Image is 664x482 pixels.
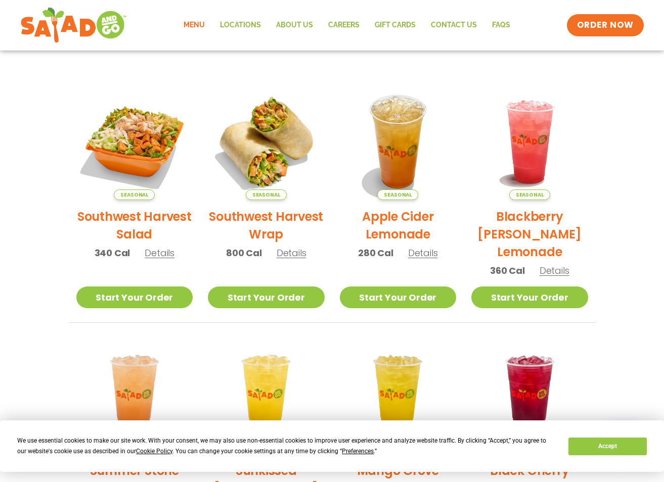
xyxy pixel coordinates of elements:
[208,338,325,455] img: Product photo for Sunkissed Yuzu Lemonade
[145,247,174,259] span: Details
[423,14,484,37] a: Contact Us
[212,14,269,37] a: Locations
[577,19,634,31] span: ORDER NOW
[208,286,325,308] a: Start Your Order
[568,438,646,455] button: Accept
[540,264,569,277] span: Details
[95,246,130,260] span: 340 Cal
[340,208,457,243] h2: Apple Cider Lemonade
[114,189,155,200] span: Seasonal
[471,83,588,200] img: Product photo for Blackberry Bramble Lemonade
[358,246,393,260] span: 280 Cal
[136,448,172,455] span: Cookie Policy
[176,14,518,37] nav: Menu
[471,338,588,455] img: Product photo for Black Cherry Orchard Lemonade
[226,246,262,260] span: 800 Cal
[340,286,457,308] a: Start Your Order
[321,14,367,37] a: Careers
[509,189,550,200] span: Seasonal
[342,448,374,455] span: Preferences
[484,14,518,37] a: FAQs
[208,208,325,243] h2: Southwest Harvest Wrap
[269,14,321,37] a: About Us
[408,247,438,259] span: Details
[340,83,457,200] img: Product photo for Apple Cider Lemonade
[20,5,127,45] img: new-SAG-logo-768×292
[76,338,193,455] img: Product photo for Summer Stone Fruit Lemonade
[208,83,325,200] img: Product photo for Southwest Harvest Wrap
[367,14,423,37] a: GIFT CARDS
[567,14,644,36] a: ORDER NOW
[471,286,588,308] a: Start Your Order
[377,189,418,200] span: Seasonal
[76,208,193,243] h2: Southwest Harvest Salad
[340,338,457,455] img: Product photo for Mango Grove Lemonade
[277,247,306,259] span: Details
[76,286,193,308] a: Start Your Order
[76,83,193,200] img: Product photo for Southwest Harvest Salad
[471,208,588,261] h2: Blackberry [PERSON_NAME] Lemonade
[176,14,212,37] a: Menu
[490,264,525,277] span: 360 Cal
[246,189,287,200] span: Seasonal
[17,436,556,457] div: We use essential cookies to make our site work. With your consent, we may also use non-essential ...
